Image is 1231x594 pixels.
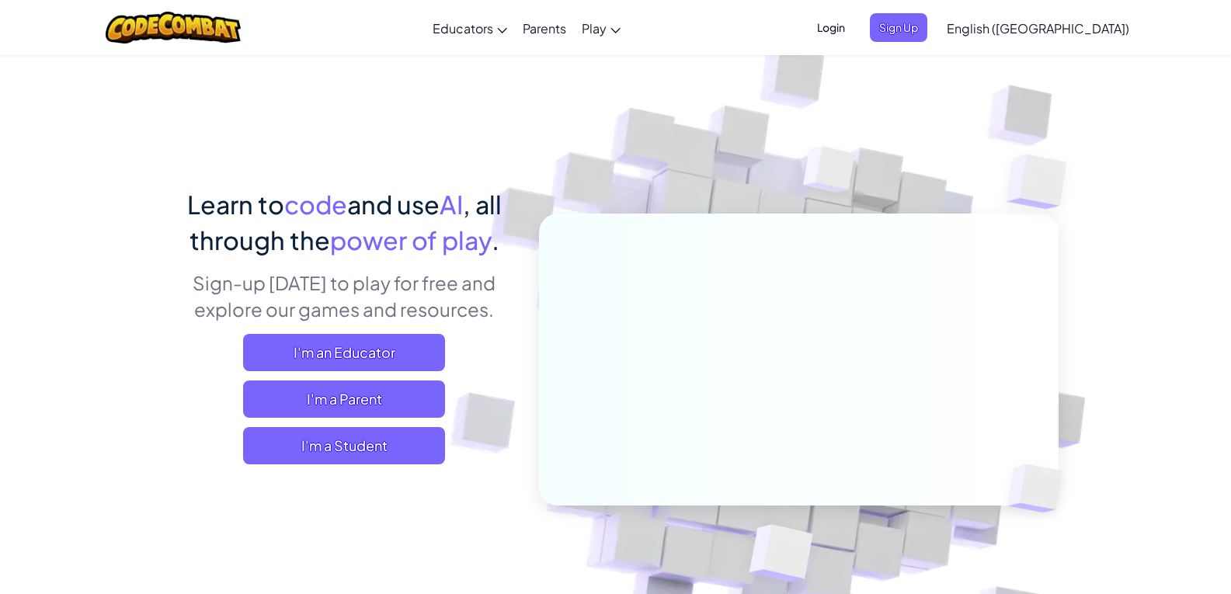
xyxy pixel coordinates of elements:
img: Overlap cubes [774,116,885,231]
a: Educators [425,7,515,49]
img: Overlap cubes [975,116,1110,248]
p: Sign-up [DATE] to play for free and explore our games and resources. [173,269,516,322]
a: I'm an Educator [243,334,445,371]
span: English ([GEOGRAPHIC_DATA]) [947,20,1129,36]
a: Parents [515,7,574,49]
span: Play [582,20,607,36]
span: and use [347,189,440,220]
a: I'm a Parent [243,380,445,418]
img: Overlap cubes [982,432,1098,545]
img: CodeCombat logo [106,12,242,43]
span: code [284,189,347,220]
span: . [492,224,499,255]
a: Play [574,7,628,49]
a: English ([GEOGRAPHIC_DATA]) [939,7,1137,49]
span: power of play [330,224,492,255]
button: Login [808,13,854,42]
button: Sign Up [870,13,927,42]
span: Learn to [187,189,284,220]
span: AI [440,189,463,220]
span: Educators [433,20,493,36]
button: I'm a Student [243,427,445,464]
